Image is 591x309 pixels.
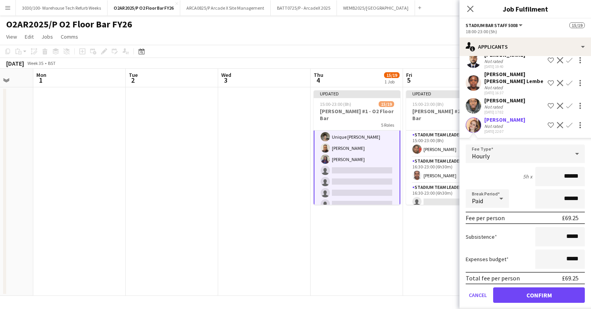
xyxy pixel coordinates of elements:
span: 15/19 [384,72,400,78]
h3: [PERSON_NAME] #1 - O2 Floor Bar [314,108,400,122]
div: Not rated [484,85,504,90]
div: Not rated [484,58,504,64]
div: Total fee per person [466,274,520,282]
div: BST [48,60,56,66]
button: Stadium Bar Staff 5008 [466,22,524,28]
app-job-card: Updated15:00-23:00 (8h)15/19[PERSON_NAME] #2 - O2 Floor Bar5 RolesStadium Team Leader 50061/115:0... [406,90,493,205]
button: Confirm [493,287,585,303]
div: [PERSON_NAME] [484,97,525,104]
span: 5 [405,76,412,85]
button: WEMB2025/[GEOGRAPHIC_DATA] [337,0,415,15]
button: ARCA0825/P Arcade X Site Management [180,0,271,15]
div: Not rated [484,123,504,129]
div: [DATE] 16:37 [484,90,545,95]
div: [DATE] [6,59,24,67]
div: 18:00-23:00 (5h) [466,29,585,34]
app-card-role: Stadium Team Leader 50061/116:30-23:00 (6h30m)[PERSON_NAME] [406,157,493,183]
h1: O2AR2025/P O2 Floor Bar FY26 [6,19,132,30]
span: Week 35 [26,60,45,66]
a: Edit [22,32,37,42]
span: Paid [472,197,483,205]
span: Tue [129,71,138,78]
div: [DATE] 22:07 [484,129,525,134]
span: Fri [406,71,412,78]
span: Stadium Bar Staff 5008 [466,22,518,28]
app-card-role: Stadium Team Leader 50066A0/116:30-23:00 (6h30m) [406,183,493,209]
label: Subsistence [466,233,497,240]
span: Hourly [472,152,490,160]
span: Wed [221,71,231,78]
h3: [PERSON_NAME] #2 - O2 Floor Bar [406,108,493,122]
div: Applicants [459,37,591,56]
app-card-role: Stadium Bar Staff 50085A4/818:00-23:00 (5h)[PERSON_NAME]Unique [PERSON_NAME][PERSON_NAME][PERSON_... [314,106,400,212]
app-job-card: Updated15:00-23:00 (8h)15/19[PERSON_NAME] #1 - O2 Floor Bar5 Roles[PERSON_NAME]Stadium Bar Staff ... [314,90,400,205]
span: View [6,33,17,40]
span: 15/19 [569,22,585,28]
a: Comms [58,32,81,42]
div: 5h x [523,173,532,180]
span: Comms [61,33,78,40]
span: 3 [220,76,231,85]
div: Fee per person [466,214,505,222]
span: 15:00-23:00 (8h) [320,101,351,107]
span: Jobs [41,33,53,40]
div: £69.25 [562,214,579,222]
label: Expenses budget [466,256,509,263]
span: 5 Roles [381,122,394,128]
button: Cancel [466,287,490,303]
button: O2AR2025/P O2 Floor Bar FY26 [108,0,180,15]
span: Thu [314,71,323,78]
span: Mon [36,71,46,78]
div: Not rated [484,104,504,110]
a: View [3,32,20,42]
button: 3030/100- Warehouse Tech Refurb Weeks [16,0,108,15]
span: 2 [128,76,138,85]
h3: Job Fulfilment [459,4,591,14]
div: [PERSON_NAME] [PERSON_NAME] Lembe [484,71,545,85]
span: 15:00-23:00 (8h) [412,101,444,107]
button: BATT0725/P - ArcadeX 2025 [271,0,337,15]
span: 15/19 [379,101,394,107]
div: [PERSON_NAME] [484,116,525,123]
span: Edit [25,33,34,40]
div: [DATE] 19:40 [484,64,525,69]
div: £69.25 [562,274,579,282]
div: [DATE] 17:02 [484,110,525,115]
span: 4 [313,76,323,85]
app-card-role: Stadium Team Leader 50061/115:00-23:00 (8h)[PERSON_NAME] [406,131,493,157]
a: Jobs [38,32,56,42]
div: 1 Job [384,79,399,85]
span: 1 [35,76,46,85]
div: Updated [314,90,400,97]
div: Updated [406,90,493,97]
